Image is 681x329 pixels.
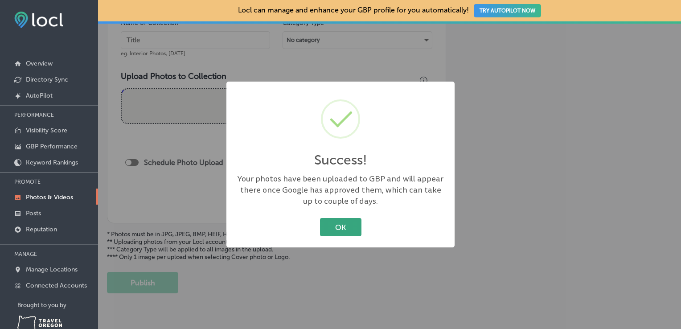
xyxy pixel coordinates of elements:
p: Keyword Rankings [26,159,78,166]
p: Photos & Videos [26,193,73,201]
button: OK [320,218,361,236]
p: Manage Locations [26,266,78,273]
p: Visibility Score [26,127,67,134]
p: GBP Performance [26,143,78,150]
img: fda3e92497d09a02dc62c9cd864e3231.png [14,12,63,28]
div: Your photos have been uploaded to GBP and will appear there once Google has approved them, which ... [235,173,446,207]
p: Overview [26,60,53,67]
p: Reputation [26,226,57,233]
button: TRY AUTOPILOT NOW [474,4,541,17]
h2: Success! [314,152,367,168]
p: AutoPilot [26,92,53,99]
p: Posts [26,210,41,217]
p: Directory Sync [26,76,68,83]
p: Brought to you by [17,302,98,308]
p: Connected Accounts [26,282,87,289]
